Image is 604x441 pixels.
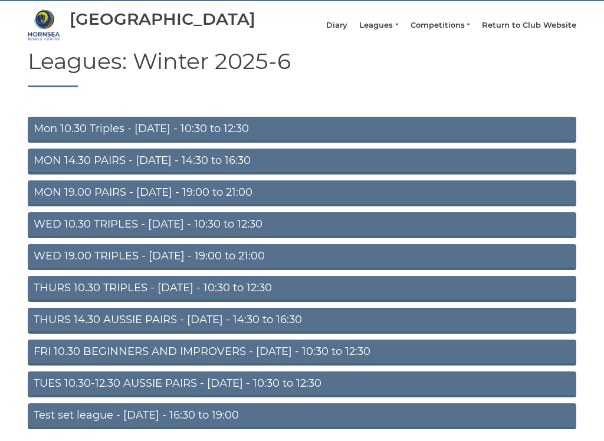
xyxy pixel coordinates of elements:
a: THURS 14.30 AUSSIE PAIRS - [DATE] - 14:30 to 16:30 [28,308,576,334]
a: WED 10.30 TRIPLES - [DATE] - 10:30 to 12:30 [28,212,576,238]
a: Return to Club Website [482,20,576,31]
a: Competitions [411,20,470,31]
a: WED 19.00 TRIPLES - [DATE] - 19:00 to 21:00 [28,244,576,270]
h1: Leagues: Winter 2025-6 [28,49,576,87]
a: Diary [326,20,347,31]
img: Hornsea Bowls Centre [28,9,60,41]
a: Leagues [359,20,398,31]
a: MON 19.00 PAIRS - [DATE] - 19:00 to 21:00 [28,180,576,206]
a: Mon 10.30 Triples - [DATE] - 10:30 to 12:30 [28,117,576,143]
a: FRI 10.30 BEGINNERS AND IMPROVERS - [DATE] - 10:30 to 12:30 [28,340,576,366]
a: THURS 10.30 TRIPLES - [DATE] - 10:30 to 12:30 [28,276,576,302]
a: TUES 10.30-12.30 AUSSIE PAIRS - [DATE] - 10:30 to 12:30 [28,371,576,397]
a: MON 14.30 PAIRS - [DATE] - 14:30 to 16:30 [28,149,576,175]
a: Test set league - [DATE] - 16:30 to 19:00 [28,403,576,429]
div: [GEOGRAPHIC_DATA] [70,10,255,28]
